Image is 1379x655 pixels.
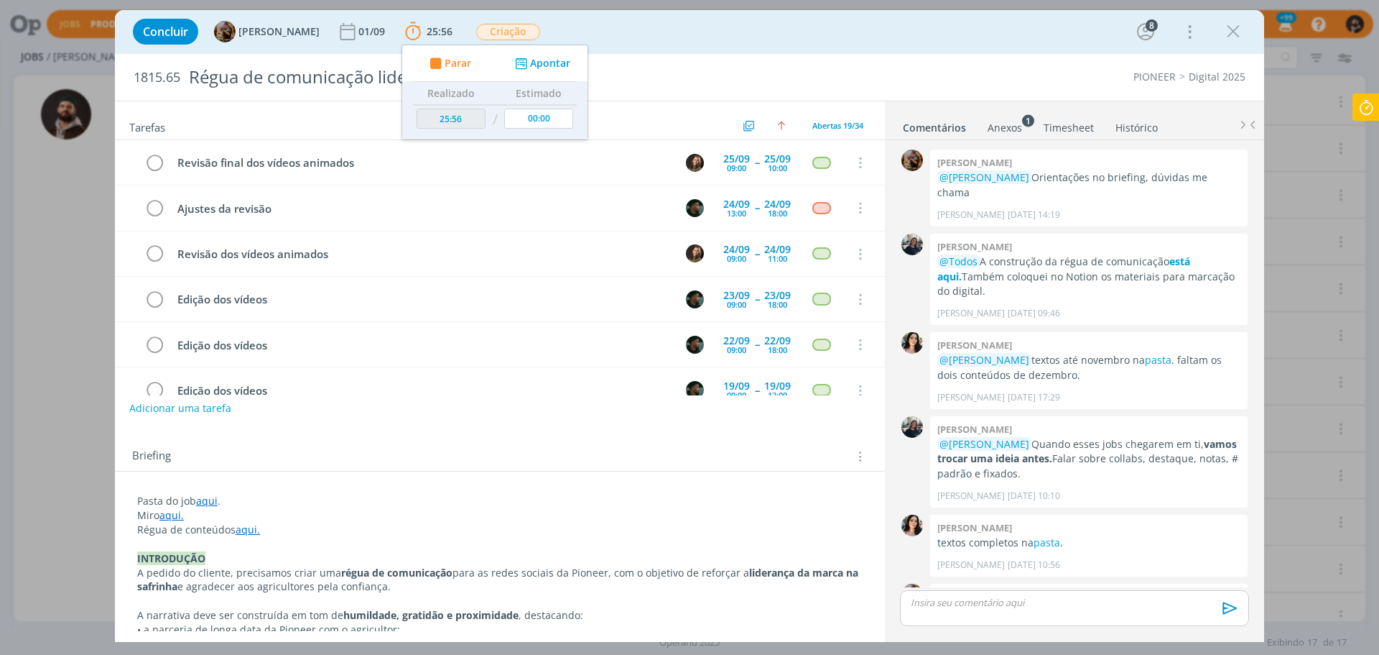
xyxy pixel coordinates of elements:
[937,255,1240,298] p: A construção da régua de comunicação Também coloquei no Notion os materiais para marcação do digi...
[137,566,863,595] p: A pedido do cliente, precisamos criar uma para as redes sociais da Pioneer, com o objetivo de ref...
[137,508,863,523] p: Miro
[939,353,1029,367] span: @[PERSON_NAME]
[768,255,787,262] div: 11:00
[777,122,786,130] img: arrow-up.svg
[684,334,705,355] button: K
[171,245,672,263] div: Revisão dos vídeos animados
[132,447,171,466] span: Briefing
[727,391,746,399] div: 09:00
[427,24,452,38] span: 25:56
[511,56,571,71] button: Apontar
[937,255,1190,283] a: está aqui.
[183,60,776,95] div: Régua de comunicação liderança na safrinha
[137,523,863,537] p: Régua de conteúdos
[937,240,1012,253] b: [PERSON_NAME]
[768,346,787,354] div: 18:00
[937,437,1240,481] p: Quando esses jobs chegarem em ti, Falar sobre collabs, destaque, notas, # padrão e fixados.
[1008,391,1060,404] span: [DATE] 17:29
[129,117,165,134] span: Tarefas
[1043,114,1095,135] a: Timesheet
[1146,19,1158,32] div: 8
[937,339,1012,352] b: [PERSON_NAME]
[1008,307,1060,320] span: [DATE] 09:46
[115,10,1264,642] div: dialog
[1008,490,1060,503] span: [DATE] 10:10
[137,566,861,594] strong: liderança da marca na safrinha
[137,623,863,637] p: • a parceria de longa data da Pioneer com o agricultor;
[937,437,1237,465] strong: vamos trocar uma ideia antes.
[1022,114,1034,127] sup: 1
[401,20,456,43] button: 25:56
[196,494,218,508] a: aqui
[764,244,791,255] div: 24/09
[401,45,588,140] ul: 25:56
[727,164,746,172] div: 09:00
[686,336,704,354] img: K
[489,105,501,134] td: /
[343,608,519,622] strong: humildade, gratidão e proximidade
[171,290,672,308] div: Edição dos vídeos
[901,515,923,536] img: T
[137,608,863,623] p: A narrativa deve ser construída em tom de , destacando:
[727,209,746,217] div: 13:00
[236,523,260,536] a: aqui.
[684,152,705,173] button: J
[755,249,759,259] span: --
[727,255,746,262] div: 09:00
[755,385,759,395] span: --
[1134,20,1157,43] button: 8
[939,255,978,268] span: @Todos
[686,290,704,308] img: K
[1034,536,1060,549] a: pasta
[937,353,1240,383] p: textos até novembro na . faltam os dois conteúdos de dezembro.
[937,307,1005,320] p: [PERSON_NAME]
[137,551,205,565] strong: INTRODUÇÃO
[988,121,1022,135] div: Anexos
[723,199,750,209] div: 24/09
[755,157,759,168] span: --
[684,197,705,219] button: K
[684,288,705,310] button: K
[358,27,388,37] div: 01/09
[901,150,923,171] img: A
[1133,70,1176,83] a: PIONEER
[214,21,236,42] img: A
[901,416,923,438] img: M
[723,244,750,255] div: 24/09
[171,154,672,172] div: Revisão final dos vídeos animados
[937,536,1240,550] p: textos completos na .
[129,395,232,421] button: Adicionar uma tarefa
[1189,70,1245,83] a: Digital 2025
[684,380,705,401] button: K
[901,332,923,354] img: T
[501,82,577,105] th: Estimado
[755,339,759,349] span: --
[476,24,540,40] span: Criação
[764,381,791,391] div: 19/09
[723,381,750,391] div: 19/09
[768,301,787,308] div: 18:00
[171,336,672,354] div: Edição dos vídeos
[768,164,787,172] div: 10:00
[937,490,1005,503] p: [PERSON_NAME]
[137,494,863,508] p: Pasta do job .
[764,154,791,164] div: 25/09
[425,56,471,71] button: Parar
[171,382,672,400] div: Edição dos vídeos
[1145,353,1171,367] a: pasta
[475,23,541,41] button: Criação
[727,346,746,354] div: 09:00
[143,26,188,37] span: Concluir
[939,170,1029,184] span: @[PERSON_NAME]
[1008,559,1060,572] span: [DATE] 10:56
[686,154,704,172] img: J
[159,508,184,522] a: aqui.
[764,336,791,346] div: 22/09
[413,82,489,105] th: Realizado
[723,336,750,346] div: 22/09
[901,234,923,255] img: M
[1115,114,1159,135] a: Histórico
[764,199,791,209] div: 24/09
[937,423,1012,436] b: [PERSON_NAME]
